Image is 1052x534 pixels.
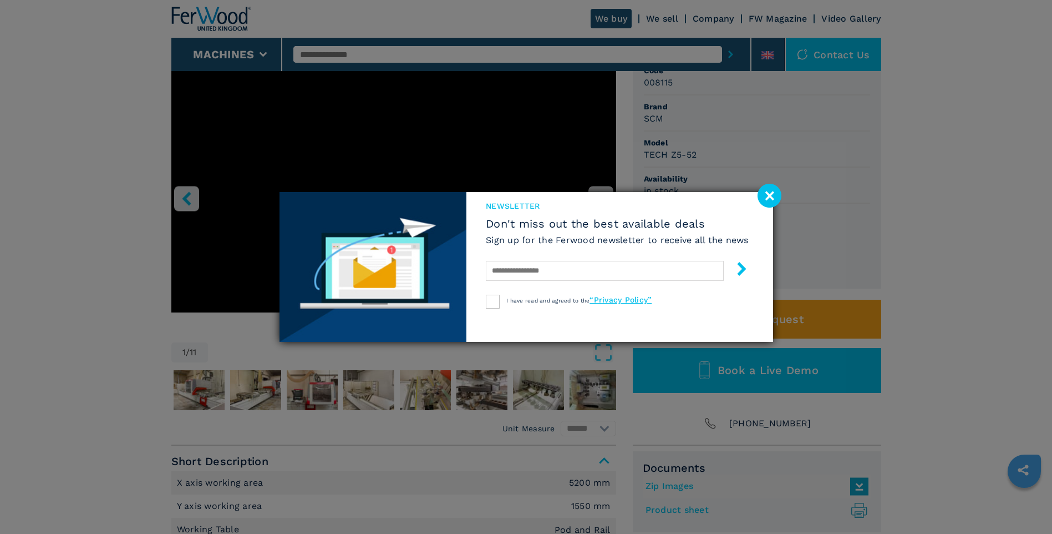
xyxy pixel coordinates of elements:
h6: Sign up for the Ferwood newsletter to receive all the news [486,234,749,246]
a: “Privacy Policy” [589,295,652,304]
span: newsletter [486,200,749,211]
span: I have read and agreed to the [506,298,652,304]
img: Newsletter image [279,192,467,342]
span: Don't miss out the best available deals [486,217,749,230]
button: submit-button [724,258,749,284]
